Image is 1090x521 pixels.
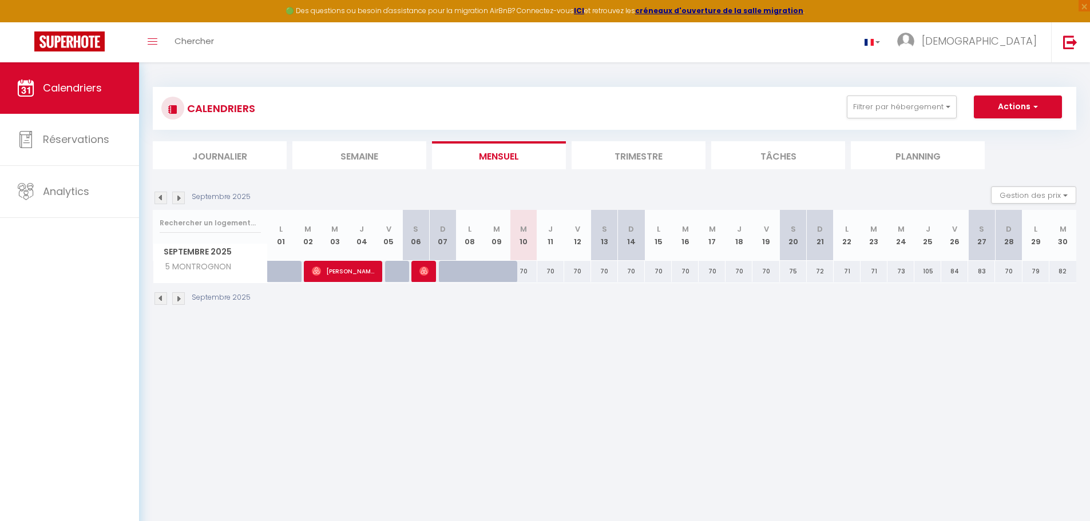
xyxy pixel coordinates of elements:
[709,224,716,234] abbr: M
[645,261,672,282] div: 70
[726,261,752,282] div: 70
[968,261,995,282] div: 83
[375,210,402,261] th: 05
[153,244,267,260] span: Septembre 2025
[192,292,251,303] p: Septembre 2025
[359,224,364,234] abbr: J
[413,224,418,234] abbr: S
[574,6,584,15] a: ICI
[1049,210,1076,261] th: 30
[887,210,914,261] th: 24
[780,210,807,261] th: 20
[331,224,338,234] abbr: M
[153,141,287,169] li: Journalier
[1006,224,1012,234] abbr: D
[440,224,446,234] abbr: D
[43,184,89,198] span: Analytics
[1034,224,1037,234] abbr: L
[807,210,834,261] th: 21
[304,224,311,234] abbr: M
[898,224,905,234] abbr: M
[780,261,807,282] div: 75
[1022,210,1049,261] th: 29
[192,192,251,202] p: Septembre 2025
[520,224,527,234] abbr: M
[711,141,845,169] li: Tâches
[1060,224,1067,234] abbr: M
[752,210,779,261] th: 19
[43,81,102,95] span: Calendriers
[914,210,941,261] th: 25
[851,141,985,169] li: Planning
[807,261,834,282] div: 72
[9,5,43,39] button: Ouvrir le widget de chat LiveChat
[974,96,1062,118] button: Actions
[791,224,796,234] abbr: S
[995,261,1022,282] div: 70
[184,96,255,121] h3: CALENDRIERS
[510,210,537,261] th: 10
[672,210,699,261] th: 16
[564,210,591,261] th: 12
[1049,261,1076,282] div: 82
[870,224,877,234] abbr: M
[295,210,322,261] th: 02
[564,261,591,282] div: 70
[699,210,726,261] th: 17
[847,96,957,118] button: Filtrer par hébergement
[456,210,483,261] th: 08
[834,261,861,282] div: 71
[602,224,607,234] abbr: S
[483,210,510,261] th: 09
[995,210,1022,261] th: 28
[941,210,968,261] th: 26
[175,35,214,47] span: Chercher
[348,210,375,261] th: 04
[699,261,726,282] div: 70
[591,210,618,261] th: 13
[764,224,769,234] abbr: V
[635,6,803,15] a: créneaux d'ouverture de la salle migration
[429,210,456,261] th: 07
[548,224,553,234] abbr: J
[1022,261,1049,282] div: 79
[155,261,234,273] span: 5 MONTROGNON
[618,261,645,282] div: 70
[268,210,295,261] th: 01
[952,224,957,234] abbr: V
[386,224,391,234] abbr: V
[537,261,564,282] div: 70
[889,22,1051,62] a: ... [DEMOGRAPHIC_DATA]
[861,261,887,282] div: 71
[897,33,914,50] img: ...
[493,224,500,234] abbr: M
[312,260,375,282] span: [PERSON_NAME]
[726,210,752,261] th: 18
[834,210,861,261] th: 22
[914,261,941,282] div: 105
[817,224,823,234] abbr: D
[292,141,426,169] li: Semaine
[322,210,348,261] th: 03
[160,213,261,233] input: Rechercher un logement...
[682,224,689,234] abbr: M
[887,261,914,282] div: 73
[861,210,887,261] th: 23
[926,224,930,234] abbr: J
[575,224,580,234] abbr: V
[1063,35,1077,49] img: logout
[979,224,984,234] abbr: S
[468,224,471,234] abbr: L
[628,224,634,234] abbr: D
[968,210,995,261] th: 27
[991,186,1076,204] button: Gestion des prix
[845,224,849,234] abbr: L
[922,34,1037,48] span: [DEMOGRAPHIC_DATA]
[34,31,105,51] img: Super Booking
[645,210,672,261] th: 15
[752,261,779,282] div: 70
[402,210,429,261] th: 06
[941,261,968,282] div: 84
